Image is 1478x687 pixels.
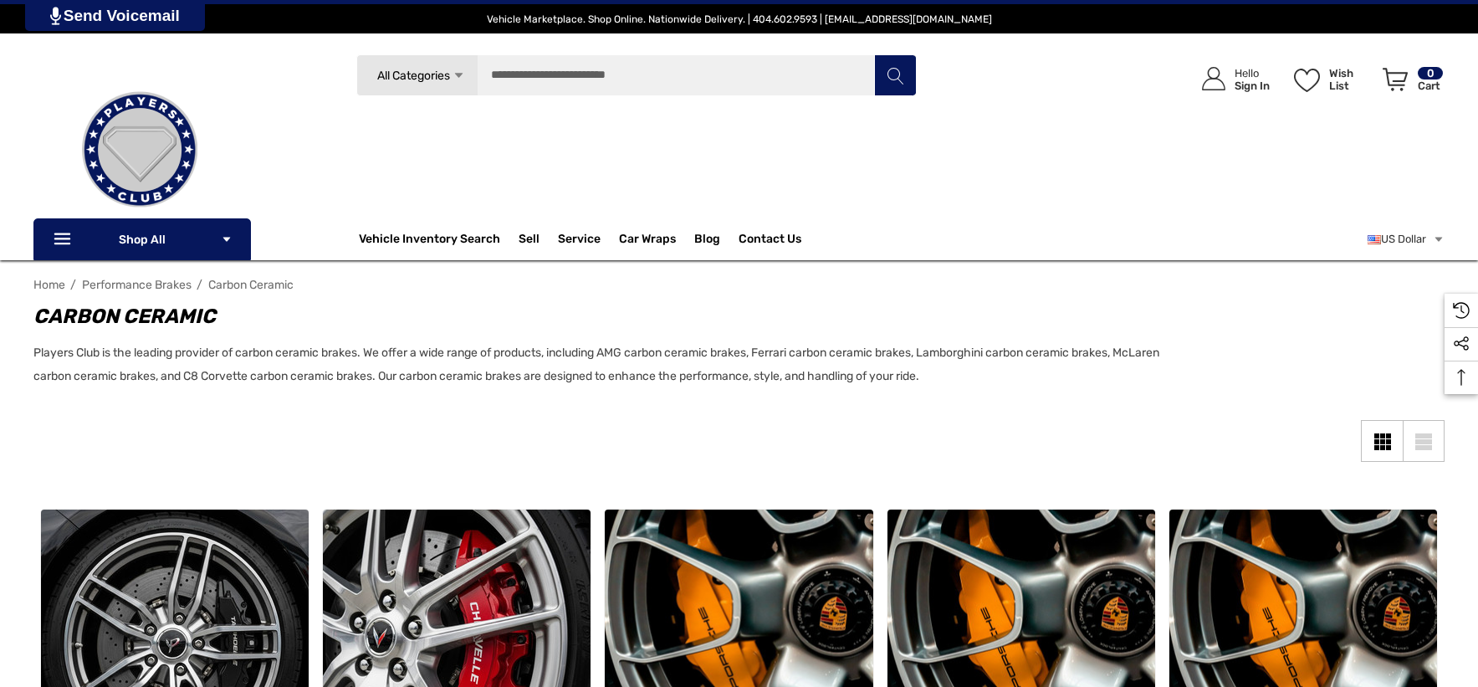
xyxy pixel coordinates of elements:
[359,232,500,250] a: Vehicle Inventory Search
[33,341,1169,388] p: Players Club is the leading provider of carbon ceramic brakes. We offer a wide range of products,...
[558,232,601,250] a: Service
[1235,79,1270,92] p: Sign In
[619,232,676,250] span: Car Wraps
[56,66,223,233] img: Players Club | Cars For Sale
[52,230,77,249] svg: Icon Line
[82,278,192,292] a: Performance Brakes
[519,223,558,256] a: Sell
[1329,67,1373,92] p: Wish List
[33,218,251,260] p: Shop All
[1183,50,1278,108] a: Sign in
[1294,69,1320,92] svg: Wish List
[208,278,294,292] a: Carbon Ceramic
[33,278,65,292] a: Home
[50,7,61,25] img: PjwhLS0gR2VuZXJhdG9yOiBHcmF2aXQuaW8gLS0+PHN2ZyB4bWxucz0iaHR0cDovL3d3dy53My5vcmcvMjAwMC9zdmciIHhtb...
[1286,50,1375,108] a: Wish List Wish List
[739,232,801,250] a: Contact Us
[453,69,465,82] svg: Icon Arrow Down
[1375,50,1445,115] a: Cart with 0 items
[874,54,916,96] button: Search
[487,13,992,25] span: Vehicle Marketplace. Shop Online. Nationwide Delivery. | 404.602.9593 | [EMAIL_ADDRESS][DOMAIN_NAME]
[1445,369,1478,386] svg: Top
[356,54,478,96] a: All Categories Icon Arrow Down Icon Arrow Up
[1235,67,1270,79] p: Hello
[619,223,694,256] a: Car Wraps
[1453,336,1470,352] svg: Social Media
[33,301,1169,331] h1: Carbon Ceramic
[1418,79,1443,92] p: Cart
[1383,68,1408,91] svg: Review Your Cart
[1361,420,1403,462] a: Grid View
[694,232,720,250] a: Blog
[376,69,449,83] span: All Categories
[519,232,540,250] span: Sell
[1453,302,1470,319] svg: Recently Viewed
[33,270,1445,300] nav: Breadcrumb
[1418,67,1443,79] p: 0
[1403,420,1445,462] a: List View
[221,233,233,245] svg: Icon Arrow Down
[1202,67,1225,90] svg: Icon User Account
[1368,223,1445,256] a: USD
